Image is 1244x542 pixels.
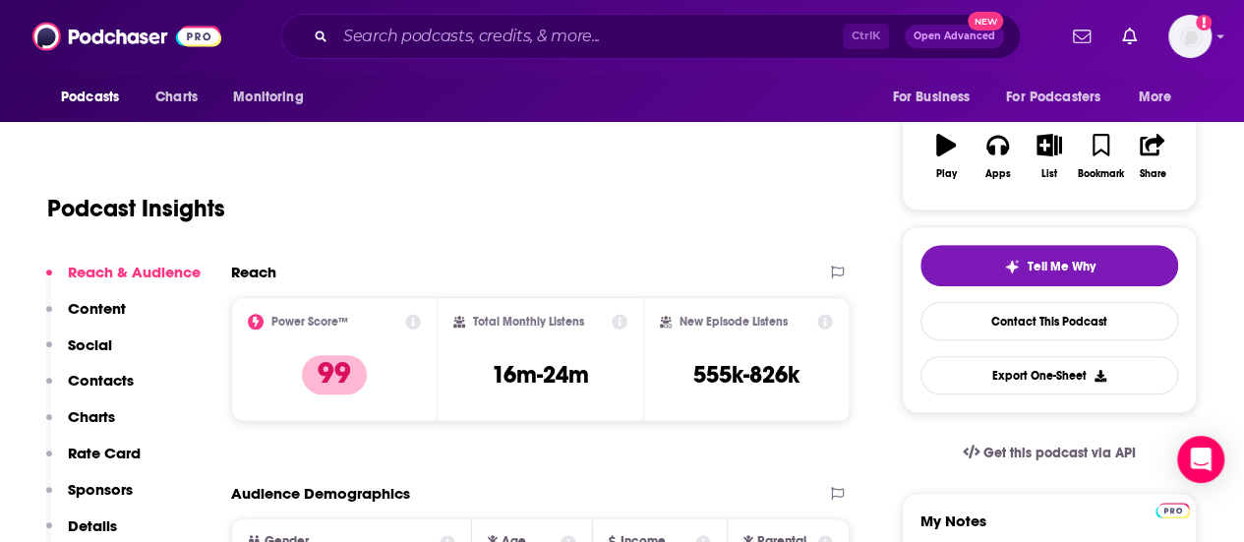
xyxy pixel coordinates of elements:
span: Tell Me Why [1028,259,1096,274]
button: List [1024,121,1075,192]
button: Share [1127,121,1178,192]
div: Play [936,168,957,180]
button: Play [920,121,972,192]
button: open menu [219,79,328,116]
a: Show notifications dropdown [1114,20,1145,53]
div: Open Intercom Messenger [1177,436,1224,483]
p: Details [68,516,117,535]
p: 99 [302,355,367,394]
p: Reach & Audience [68,263,201,281]
span: For Podcasters [1006,84,1100,111]
button: open menu [878,79,994,116]
h3: 555k-826k [693,360,800,390]
span: Podcasts [61,84,119,111]
h2: Power Score™ [271,315,348,329]
img: Podchaser Pro [1155,503,1190,518]
button: open menu [993,79,1129,116]
h2: New Episode Listens [680,315,788,329]
div: Apps [985,168,1011,180]
a: Contact This Podcast [920,302,1178,340]
button: Charts [46,407,115,444]
a: Show notifications dropdown [1065,20,1098,53]
p: Social [68,335,112,354]
h3: 16m-24m [492,360,589,390]
img: Podchaser - Follow, Share and Rate Podcasts [32,18,221,55]
p: Content [68,299,126,318]
button: Show profile menu [1168,15,1212,58]
p: Contacts [68,371,134,390]
span: Charts [155,84,198,111]
img: User Profile [1168,15,1212,58]
p: Rate Card [68,444,141,462]
button: Contacts [46,371,134,407]
a: Pro website [1155,500,1190,518]
svg: Add a profile image [1196,15,1212,30]
button: Sponsors [46,480,133,516]
p: Charts [68,407,115,426]
button: Bookmark [1075,121,1126,192]
h2: Total Monthly Listens [473,315,584,329]
h1: Podcast Insights [47,194,225,223]
span: Monitoring [233,84,303,111]
button: open menu [1125,79,1197,116]
button: Content [46,299,126,335]
span: Ctrl K [843,24,889,49]
button: Rate Card [46,444,141,480]
span: Get this podcast via API [983,445,1136,461]
h2: Audience Demographics [231,484,410,503]
button: Social [46,335,112,372]
div: Search podcasts, credits, & more... [281,14,1021,59]
div: Share [1139,168,1165,180]
div: List [1041,168,1057,180]
img: tell me why sparkle [1004,259,1020,274]
a: Charts [143,79,209,116]
p: Sponsors [68,480,133,499]
button: open menu [47,79,145,116]
h2: Reach [231,263,276,281]
div: Bookmark [1078,168,1124,180]
span: For Business [892,84,970,111]
button: Apps [972,121,1023,192]
button: Reach & Audience [46,263,201,299]
button: tell me why sparkleTell Me Why [920,245,1178,286]
span: Logged in as abasu [1168,15,1212,58]
span: New [968,12,1003,30]
span: Open Advanced [914,31,995,41]
button: Export One-Sheet [920,356,1178,394]
span: More [1139,84,1172,111]
a: Get this podcast via API [947,429,1152,477]
input: Search podcasts, credits, & more... [335,21,843,52]
button: Open AdvancedNew [905,25,1004,48]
